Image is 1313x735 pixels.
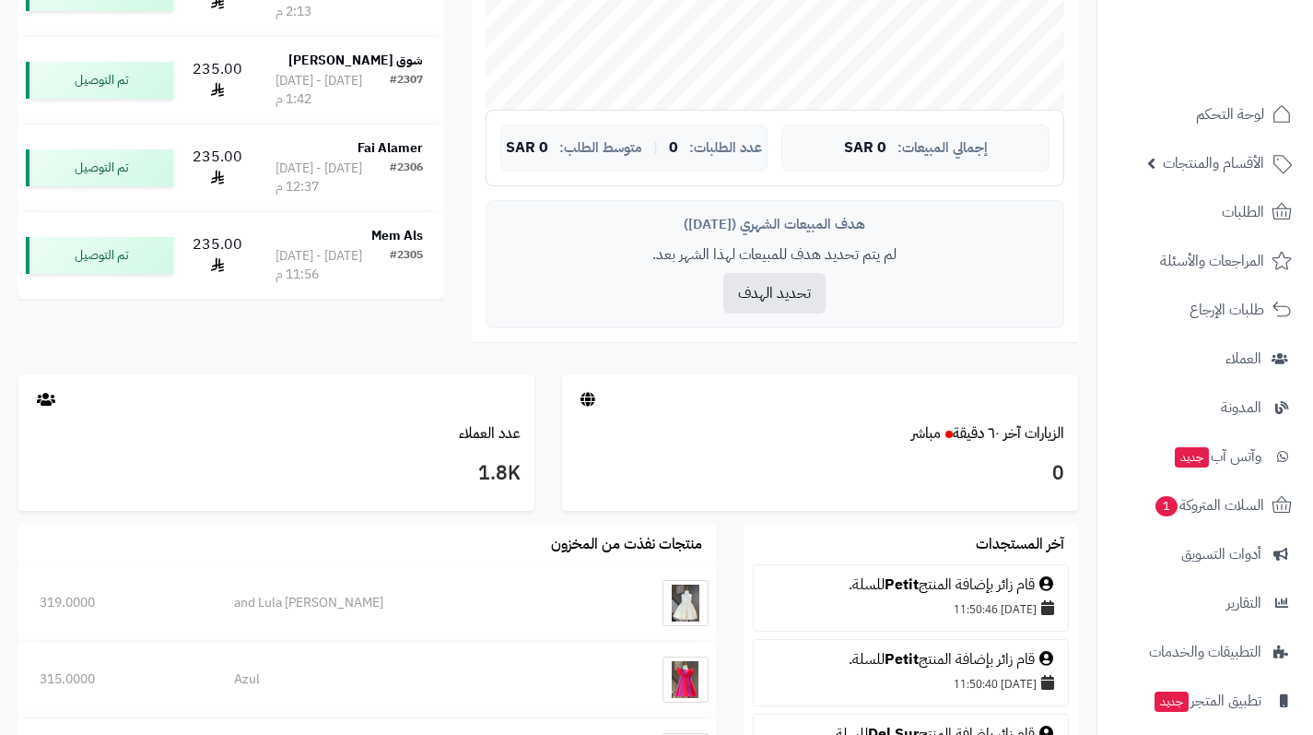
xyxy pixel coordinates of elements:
a: التقارير [1108,581,1302,625]
button: تحديد الهدف [723,273,826,314]
div: تم التوصيل [26,62,173,99]
span: الأقسام والمنتجات [1163,150,1264,176]
span: جديد [1155,692,1189,712]
a: الزيارات آخر ٦٠ دقيقةمباشر [911,422,1064,445]
td: 235.00 [181,212,254,299]
div: [DATE] - [DATE] 12:37 م [275,160,390,196]
div: [DATE] 11:50:46 [763,596,1059,622]
a: الطلبات [1108,190,1302,234]
span: لوحة التحكم [1196,101,1264,127]
span: تطبيق المتجر [1153,688,1261,714]
a: طلبات الإرجاع [1108,288,1302,332]
strong: Mem Als [371,226,423,245]
div: #2306 [390,160,423,196]
h3: 1.8K [32,458,521,490]
div: تم التوصيل [26,237,173,274]
span: 1 [1155,496,1178,516]
div: قام زائر بإضافة المنتج للسلة. [763,575,1059,596]
a: وآتس آبجديد [1108,434,1302,479]
div: هدف المبيعات الشهري ([DATE]) [500,215,1049,234]
h3: منتجات نفذت من المخزون [551,537,702,553]
span: طلبات الإرجاع [1190,297,1264,323]
span: 0 [669,140,678,157]
strong: Fai Alamer [358,138,423,158]
strong: شوق [PERSON_NAME] [288,51,423,70]
div: #2307 [390,72,423,109]
p: لم يتم تحديد هدف للمبيعات لهذا الشهر بعد. [500,244,1049,266]
a: Petit [885,648,919,670]
span: الطلبات [1222,199,1264,225]
span: المدونة [1221,395,1261,421]
h3: 0 [576,458,1064,490]
div: #2305 [390,247,423,284]
div: [DATE] - [DATE] 1:42 م [275,72,390,109]
div: قام زائر بإضافة المنتج للسلة. [763,649,1059,670]
a: تطبيق المتجرجديد [1108,679,1302,723]
span: | [653,141,658,155]
div: [DATE] 11:50:40 [763,670,1059,696]
span: العملاء [1225,346,1261,372]
span: عدد الطلبات: [689,140,762,156]
h3: آخر المستجدات [976,537,1064,553]
a: لوحة التحكم [1108,92,1302,136]
span: 0 SAR [506,140,548,157]
div: تم التوصيل [26,149,173,186]
td: 235.00 [181,124,254,211]
td: 235.00 [181,37,254,124]
span: جديد [1175,447,1209,468]
span: 0 SAR [844,140,886,157]
div: Azul [234,670,573,689]
div: 319.0000 [40,594,192,612]
span: وآتس آب [1173,444,1261,469]
a: المراجعات والأسئلة [1108,239,1302,283]
img: Abel and Lula [662,580,709,626]
a: التطبيقات والخدمات [1108,630,1302,674]
span: أدوات التسويق [1181,541,1261,567]
span: متوسط الطلب: [559,140,642,156]
a: أدوات التسويق [1108,532,1302,576]
span: التقارير [1226,590,1261,616]
img: Azul [662,657,709,703]
div: [DATE] - [DATE] 11:56 م [275,247,390,284]
a: المدونة [1108,385,1302,430]
a: Petit [885,574,919,596]
span: السلات المتروكة [1154,492,1264,518]
div: 315.0000 [40,670,192,689]
div: [PERSON_NAME] and Lula [234,594,573,612]
a: السلات المتروكة1 [1108,483,1302,528]
a: العملاء [1108,337,1302,381]
span: إجمالي المبيعات: [897,140,988,156]
small: مباشر [911,422,941,445]
a: عدد العملاء [459,422,521,445]
span: التطبيقات والخدمات [1149,639,1261,665]
span: المراجعات والأسئلة [1160,248,1264,274]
